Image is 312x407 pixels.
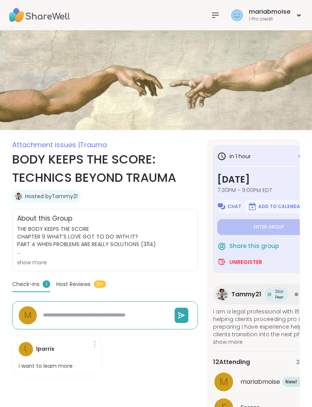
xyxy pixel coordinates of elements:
div: mariabmoise [249,8,290,16]
span: 12 Attending [213,358,250,367]
span: Unregister [229,258,262,266]
button: Chat [217,200,241,213]
span: Trauma [80,140,107,149]
span: Attachment issues | [12,140,80,149]
button: Add to Calendar [244,200,307,213]
span: THE BODY KEEPS THE SCORE CHAPTER 9 WHAT’S LOVE GOT TO DO WITH IT? PART 4 WHEN PROBLEMS ARE REALLY... [17,225,193,256]
span: mariabmoise [240,377,280,386]
span: Enter group [254,224,284,230]
img: Tammy21 [216,288,228,300]
img: Bright Host [294,293,298,296]
button: Share this group [217,238,279,254]
span: Chat [228,203,241,210]
p: i want to learn more [19,362,73,370]
div: 1 Pro credit [249,16,290,22]
span: 5+ [94,280,106,288]
span: Share this group [229,242,279,251]
span: l [24,343,27,355]
img: ShareWell Nav Logo [9,2,70,29]
span: Star Peer [273,289,285,300]
span: Tammy21 [231,290,261,299]
span: m [220,375,228,390]
img: mariabmoise [231,9,243,21]
a: Hosted byTammy21 [25,192,78,200]
span: Add to Calendar [258,203,303,210]
img: ShareWell Logomark [217,242,226,251]
span: 1 [43,280,50,288]
img: Tammy21 [15,192,22,200]
h3: in 1 hour [217,152,251,161]
span: Check-ins [12,280,40,288]
div: show more [17,259,193,266]
img: ShareWell Logomark [217,258,226,267]
span: Host Reviews [56,280,91,288]
img: ShareWell Logomark [248,202,257,211]
h4: lparris [36,345,54,353]
img: Star Peer [267,293,271,296]
span: m [24,308,32,322]
button: Unregister [217,254,262,270]
h2: About this Group [17,214,72,224]
span: New! 🎉 [285,378,304,385]
img: ShareWell Logomark [217,202,226,211]
h1: BODY KEEPS THE SCORE: TECHNICS BEYOND TRAUMA [12,150,198,187]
